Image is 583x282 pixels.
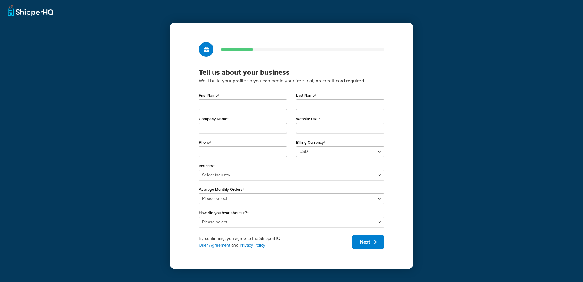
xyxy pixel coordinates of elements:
[199,187,244,192] label: Average Monthly Orders
[296,93,316,98] label: Last Name
[296,117,320,121] label: Website URL
[352,235,384,249] button: Next
[240,242,265,248] a: Privacy Policy
[199,68,384,77] h3: Tell us about your business
[199,164,215,168] label: Industry
[199,117,229,121] label: Company Name
[199,77,384,85] p: We'll build your profile so you can begin your free trial, no credit card required
[296,140,325,145] label: Billing Currency
[199,242,230,248] a: User Agreement
[199,235,352,249] div: By continuing, you agree to the ShipperHQ and
[199,140,211,145] label: Phone
[199,93,219,98] label: First Name
[199,211,249,215] label: How did you hear about us?
[360,239,370,245] span: Next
